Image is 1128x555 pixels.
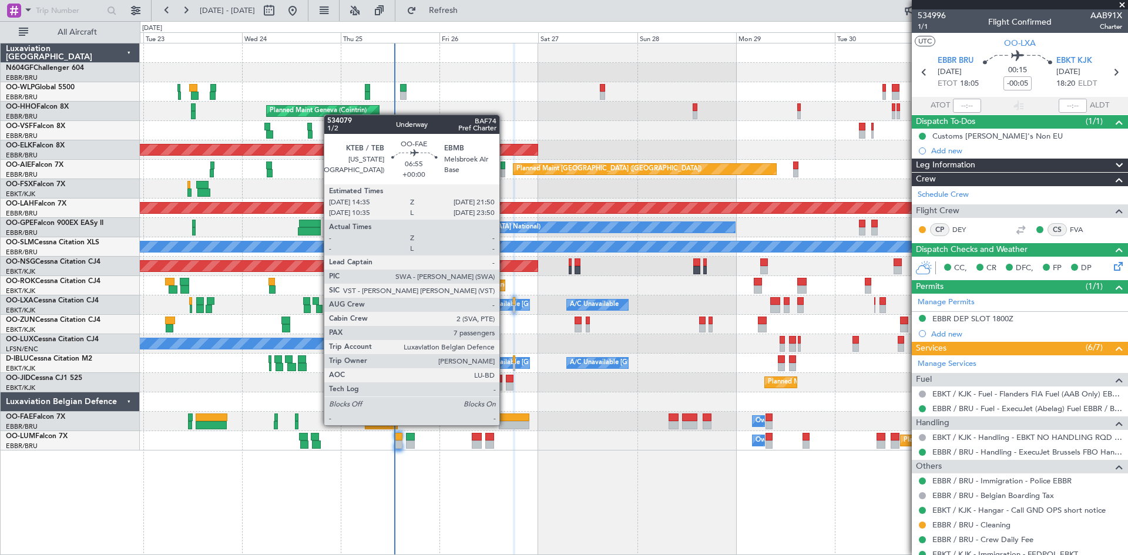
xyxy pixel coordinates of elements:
[988,16,1052,28] div: Flight Confirmed
[938,55,973,67] span: EBBR BRU
[6,65,84,72] a: N604GFChallenger 604
[6,325,35,334] a: EBKT/KJK
[471,180,608,197] div: Planned Maint Kortrijk-[GEOGRAPHIC_DATA]
[1086,341,1103,354] span: (6/7)
[904,432,1116,449] div: Planned Maint [GEOGRAPHIC_DATA] ([GEOGRAPHIC_DATA] National)
[6,123,33,130] span: OO-VSF
[916,280,944,294] span: Permits
[6,413,65,421] a: OO-FAEFalcon 7X
[538,32,637,43] div: Sat 27
[368,218,581,236] div: Planned Maint [GEOGRAPHIC_DATA] ([GEOGRAPHIC_DATA] National)
[932,534,1033,544] a: EBBR / BRU - Crew Daily Fee
[916,373,932,386] span: Fuel
[932,389,1122,399] a: EBKT / KJK - Fuel - Flanders FIA Fuel (AAB Only) EBKT / KJK
[6,200,66,207] a: OO-LAHFalcon 7X
[419,6,468,15] span: Refresh
[930,223,949,236] div: CP
[756,412,835,430] div: Owner Melsbroek Air Base
[6,433,35,440] span: OO-LUM
[932,447,1122,457] a: EBBR / BRU - Handling - ExecuJet Brussels FBO Handling Abelag
[931,146,1122,156] div: Add new
[6,336,99,343] a: OO-LUXCessna Citation CJ4
[916,416,949,430] span: Handling
[6,442,38,450] a: EBBR/BRU
[6,317,35,324] span: OO-ZUN
[918,22,946,32] span: 1/1
[516,160,701,178] div: Planned Maint [GEOGRAPHIC_DATA] ([GEOGRAPHIC_DATA])
[938,66,962,78] span: [DATE]
[439,32,538,43] div: Fri 26
[916,460,942,473] span: Others
[915,36,935,46] button: UTC
[918,9,946,22] span: 534996
[6,103,36,110] span: OO-HHO
[6,142,65,149] a: OO-ELKFalcon 8X
[6,103,69,110] a: OO-HHOFalcon 8X
[1090,100,1109,112] span: ALDT
[31,28,124,36] span: All Aircraft
[6,209,38,218] a: EBBR/BRU
[6,239,34,246] span: OO-SLM
[1086,280,1103,292] span: (1/1)
[953,99,981,113] input: --:--
[6,142,32,149] span: OO-ELK
[6,65,33,72] span: N604GF
[1056,55,1092,67] span: EBKT KJK
[736,32,835,43] div: Mon 29
[6,151,38,160] a: EBBR/BRU
[960,78,979,90] span: 18:05
[6,258,35,265] span: OO-NSG
[1053,263,1062,274] span: FP
[1090,22,1122,32] span: Charter
[6,297,99,304] a: OO-LXACessna Citation CJ4
[952,224,979,235] a: DEY
[6,112,38,121] a: EBBR/BRU
[6,84,75,91] a: OO-WLPGlobal 5500
[143,32,242,43] div: Tue 23
[916,342,946,355] span: Services
[6,336,33,343] span: OO-LUX
[932,505,1106,515] a: EBKT / KJK - Hangar - Call GND OPS short notice
[918,297,975,308] a: Manage Permits
[1056,66,1080,78] span: [DATE]
[36,2,103,19] input: Trip Number
[916,159,975,172] span: Leg Information
[6,375,31,382] span: OO-JID
[637,32,736,43] div: Sun 28
[1008,65,1027,76] span: 00:15
[6,355,92,362] a: D-IBLUCessna Citation M2
[1081,263,1092,274] span: DP
[932,490,1054,500] a: EBBR / BRU - Belgian Boarding Tax
[6,267,35,276] a: EBKT/KJK
[932,520,1010,530] a: EBBR / BRU - Cleaning
[1048,223,1067,236] div: CS
[932,476,1072,486] a: EBBR / BRU - Immigration - Police EBBR
[13,23,127,42] button: All Aircraft
[6,413,33,421] span: OO-FAE
[6,200,34,207] span: OO-LAH
[200,5,255,16] span: [DATE] - [DATE]
[1056,78,1075,90] span: 18:20
[142,23,162,33] div: [DATE]
[916,115,975,129] span: Dispatch To-Dos
[918,358,976,370] a: Manage Services
[341,32,439,43] div: Thu 25
[938,78,957,90] span: ETOT
[932,314,1013,324] div: EBBR DEP SLOT 1800Z
[401,1,472,20] button: Refresh
[6,287,35,295] a: EBKT/KJK
[488,277,625,294] div: Planned Maint Kortrijk-[GEOGRAPHIC_DATA]
[916,204,959,218] span: Flight Crew
[6,123,65,130] a: OO-VSFFalcon 8X
[6,132,38,140] a: EBBR/BRU
[6,170,38,179] a: EBBR/BRU
[1016,263,1033,274] span: DFC,
[6,73,38,82] a: EBBR/BRU
[6,162,31,169] span: OO-AIE
[6,317,100,324] a: OO-ZUNCessna Citation CJ4
[570,296,619,314] div: A/C Unavailable
[344,218,540,236] div: No Crew [GEOGRAPHIC_DATA] ([GEOGRAPHIC_DATA] National)
[916,173,936,186] span: Crew
[242,32,341,43] div: Wed 24
[931,329,1122,339] div: Add new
